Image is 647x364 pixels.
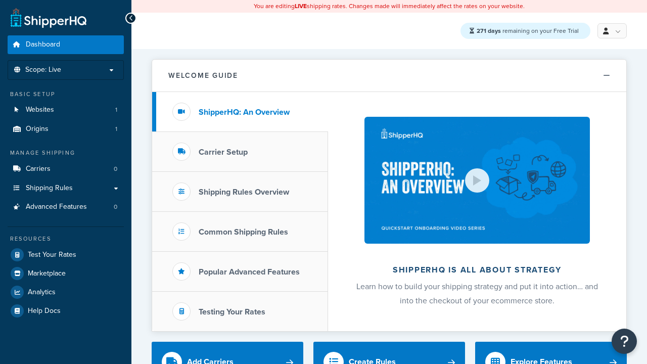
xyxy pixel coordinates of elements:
[8,246,124,264] a: Test Your Rates
[8,101,124,119] li: Websites
[199,227,288,237] h3: Common Shipping Rules
[477,26,501,35] strong: 271 days
[8,264,124,283] a: Marketplace
[26,165,51,173] span: Carriers
[26,203,87,211] span: Advanced Features
[8,179,124,198] a: Shipping Rules
[8,283,124,301] a: Analytics
[477,26,579,35] span: remaining on your Free Trial
[356,281,598,306] span: Learn how to build your shipping strategy and put it into action… and into the checkout of your e...
[8,101,124,119] a: Websites1
[115,125,117,133] span: 1
[355,265,599,275] h2: ShipperHQ is all about strategy
[8,120,124,139] a: Origins1
[8,235,124,243] div: Resources
[8,149,124,157] div: Manage Shipping
[612,329,637,354] button: Open Resource Center
[8,90,124,99] div: Basic Setup
[295,2,307,11] b: LIVE
[152,60,626,92] button: Welcome Guide
[115,106,117,114] span: 1
[28,307,61,315] span: Help Docs
[8,35,124,54] a: Dashboard
[26,125,49,133] span: Origins
[199,267,300,277] h3: Popular Advanced Features
[199,148,248,157] h3: Carrier Setup
[28,269,66,278] span: Marketplace
[26,40,60,49] span: Dashboard
[26,106,54,114] span: Websites
[28,288,56,297] span: Analytics
[8,198,124,216] li: Advanced Features
[8,120,124,139] li: Origins
[8,160,124,178] a: Carriers0
[114,165,117,173] span: 0
[26,184,73,193] span: Shipping Rules
[8,160,124,178] li: Carriers
[168,72,238,79] h2: Welcome Guide
[199,108,290,117] h3: ShipperHQ: An Overview
[364,117,590,244] img: ShipperHQ is all about strategy
[8,302,124,320] a: Help Docs
[25,66,61,74] span: Scope: Live
[28,251,76,259] span: Test Your Rates
[114,203,117,211] span: 0
[199,307,265,316] h3: Testing Your Rates
[199,188,289,197] h3: Shipping Rules Overview
[8,198,124,216] a: Advanced Features0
